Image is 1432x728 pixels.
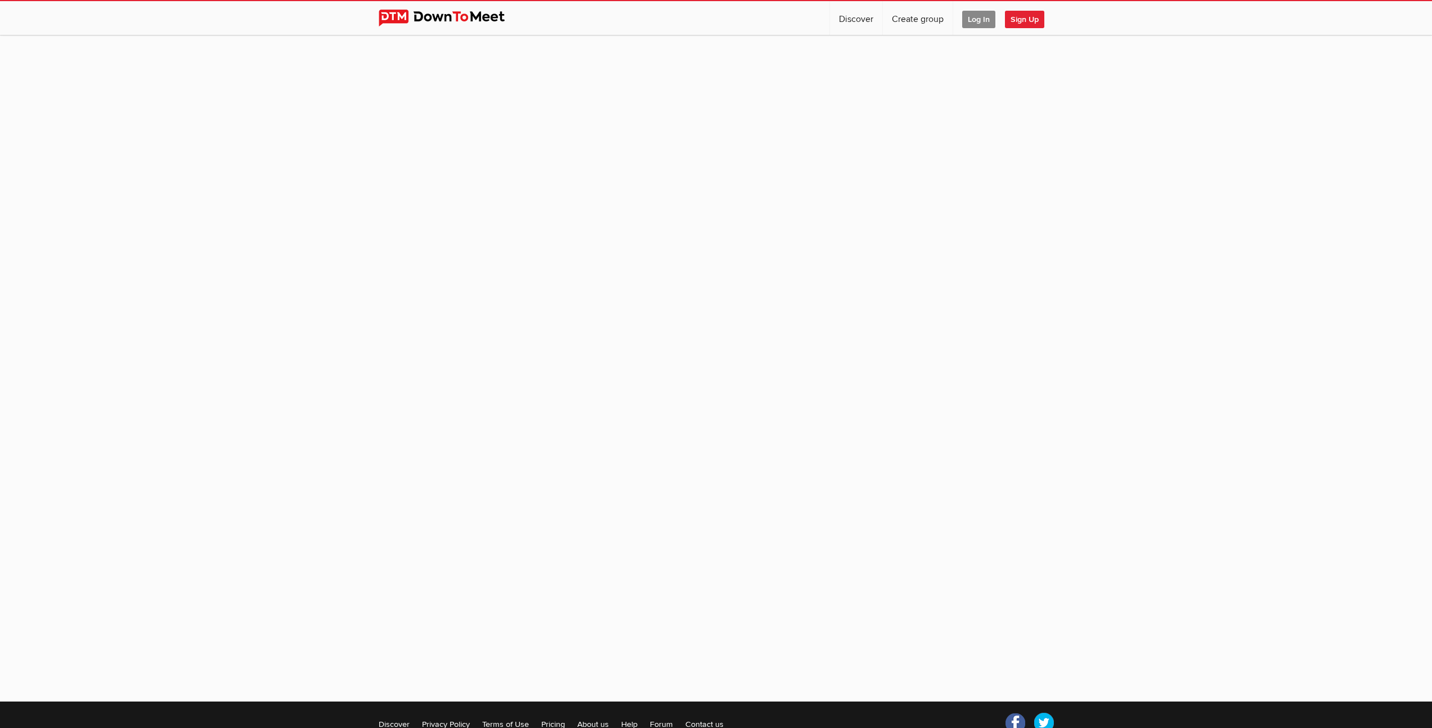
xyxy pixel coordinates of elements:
span: Sign Up [1005,11,1044,28]
a: Create group [883,1,953,35]
a: Discover [830,1,882,35]
img: DownToMeet [379,10,522,26]
span: Log In [962,11,995,28]
a: Log In [953,1,1004,35]
a: Sign Up [1005,1,1053,35]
